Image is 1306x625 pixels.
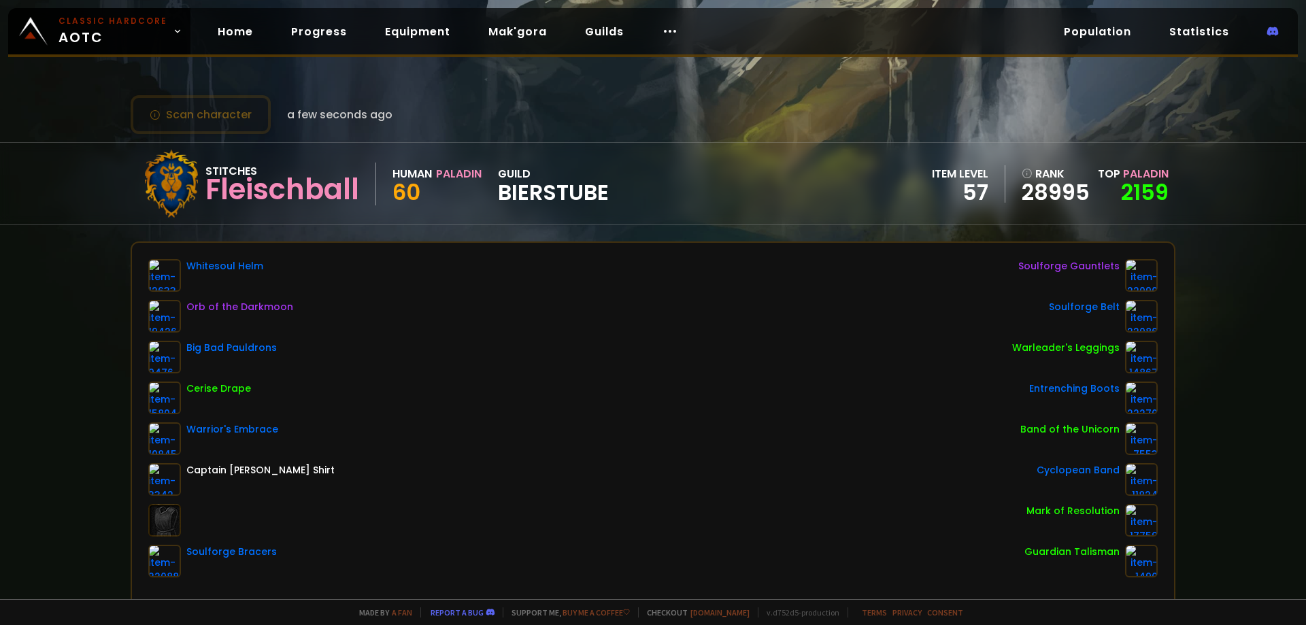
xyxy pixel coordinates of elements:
[1022,182,1090,203] a: 28995
[58,15,167,48] span: AOTC
[186,422,278,437] div: Warrior's Embrace
[392,165,432,182] div: Human
[1125,422,1158,455] img: item-7553
[932,165,988,182] div: item level
[186,463,335,477] div: Captain [PERSON_NAME] Shirt
[932,182,988,203] div: 57
[862,607,887,618] a: Terms
[1018,259,1120,273] div: Soulforge Gauntlets
[1024,545,1120,559] div: Guardian Talisman
[186,382,251,396] div: Cerise Drape
[1158,18,1240,46] a: Statistics
[503,607,630,618] span: Support me,
[1020,422,1120,437] div: Band of the Unicorn
[892,607,922,618] a: Privacy
[758,607,839,618] span: v. d752d5 - production
[1125,259,1158,292] img: item-22090
[498,182,609,203] span: Bierstube
[1012,341,1120,355] div: Warleader's Leggings
[1053,18,1142,46] a: Population
[1029,382,1120,396] div: Entrenching Boots
[1098,165,1169,182] div: Top
[205,180,359,200] div: Fleischball
[436,165,482,182] div: Paladin
[186,259,263,273] div: Whitesoul Helm
[287,106,392,123] span: a few seconds ago
[186,300,293,314] div: Orb of the Darkmoon
[58,15,167,27] small: Classic Hardcore
[563,607,630,618] a: Buy me a coffee
[1125,300,1158,333] img: item-22086
[186,341,277,355] div: Big Bad Pauldrons
[1022,165,1090,182] div: rank
[374,18,461,46] a: Equipment
[148,422,181,455] img: item-10845
[392,177,420,207] span: 60
[1026,504,1120,518] div: Mark of Resolution
[1125,382,1158,414] img: item-22270
[186,545,277,559] div: Soulforge Bracers
[1125,341,1158,373] img: item-14867
[392,607,412,618] a: a fan
[1125,545,1158,577] img: item-1490
[148,341,181,373] img: item-9476
[148,545,181,577] img: item-22088
[1121,177,1169,207] a: 2159
[205,163,359,180] div: Stitches
[8,8,190,54] a: Classic HardcoreAOTC
[207,18,264,46] a: Home
[148,259,181,292] img: item-12633
[478,18,558,46] a: Mak'gora
[1123,166,1169,182] span: Paladin
[927,607,963,618] a: Consent
[280,18,358,46] a: Progress
[431,607,484,618] a: Report a bug
[1125,504,1158,537] img: item-17759
[148,300,181,333] img: item-19426
[498,165,609,203] div: guild
[638,607,750,618] span: Checkout
[131,95,271,134] button: Scan character
[1125,463,1158,496] img: item-11824
[1037,463,1120,477] div: Cyclopean Band
[148,463,181,496] img: item-3342
[574,18,635,46] a: Guilds
[1049,300,1120,314] div: Soulforge Belt
[148,382,181,414] img: item-15804
[690,607,750,618] a: [DOMAIN_NAME]
[351,607,412,618] span: Made by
